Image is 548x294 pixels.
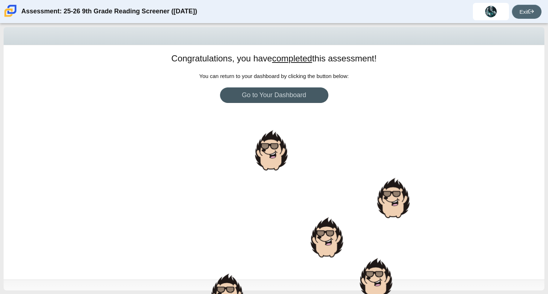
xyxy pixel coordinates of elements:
u: completed [272,53,312,63]
a: Exit [512,5,541,19]
a: Go to Your Dashboard [220,87,328,103]
a: Carmen School of Science & Technology [3,13,18,20]
span: You can return to your dashboard by clicking the button below: [199,73,349,79]
h1: Congratulations, you have this assessment! [171,52,376,65]
img: terrell.mcclinton.6h7aIM [485,6,497,17]
img: Carmen School of Science & Technology [3,3,18,18]
div: Assessment: 25-26 9th Grade Reading Screener ([DATE]) [21,3,197,20]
